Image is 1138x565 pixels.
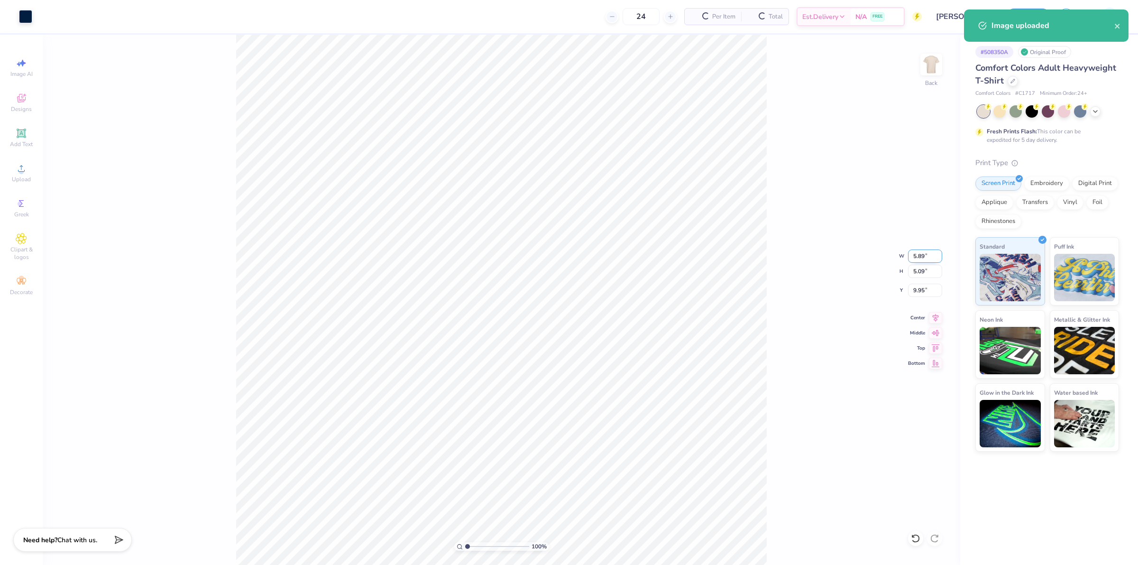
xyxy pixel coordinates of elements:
div: Original Proof [1018,46,1071,58]
span: Top [908,345,925,352]
span: Add Text [10,140,33,148]
strong: Need help? [23,536,57,545]
span: Chat with us. [57,536,97,545]
span: N/A [855,12,867,22]
span: Clipart & logos [5,246,38,261]
div: This color can be expedited for 5 day delivery. [987,127,1103,144]
div: Screen Print [975,176,1021,191]
span: Upload [12,176,31,183]
span: Per Item [712,12,735,22]
span: Center [908,315,925,321]
span: Bottom [908,360,925,367]
img: Glow in the Dark Ink [980,400,1041,447]
span: Total [769,12,783,22]
span: Greek [14,211,29,218]
div: Applique [975,195,1013,210]
div: Digital Print [1072,176,1118,191]
span: Neon Ink [980,315,1003,324]
div: Back [925,79,937,87]
img: Water based Ink [1054,400,1115,447]
strong: Fresh Prints Flash: [987,128,1037,135]
div: Foil [1086,195,1109,210]
span: FREE [872,13,882,20]
span: Middle [908,330,925,336]
input: Untitled Design [929,7,999,26]
div: Rhinestones [975,214,1021,229]
span: Comfort Colors Adult Heavyweight T-Shirt [975,62,1116,86]
input: – – [623,8,660,25]
span: # C1717 [1015,90,1035,98]
img: Puff Ink [1054,254,1115,301]
div: Embroidery [1024,176,1069,191]
span: Puff Ink [1054,241,1074,251]
img: Neon Ink [980,327,1041,374]
span: Water based Ink [1054,388,1098,398]
button: close [1114,20,1121,31]
img: Back [922,55,941,74]
span: Comfort Colors [975,90,1010,98]
img: Standard [980,254,1041,301]
span: Est. Delivery [802,12,838,22]
span: 100 % [532,542,547,551]
div: Print Type [975,157,1119,168]
div: Vinyl [1057,195,1083,210]
div: Image uploaded [991,20,1114,31]
div: Transfers [1016,195,1054,210]
span: Standard [980,241,1005,251]
span: Decorate [10,288,33,296]
span: Minimum Order: 24 + [1040,90,1087,98]
span: Designs [11,105,32,113]
span: Metallic & Glitter Ink [1054,315,1110,324]
div: # 508350A [975,46,1013,58]
span: Glow in the Dark Ink [980,388,1034,398]
span: Image AI [10,70,33,78]
img: Metallic & Glitter Ink [1054,327,1115,374]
